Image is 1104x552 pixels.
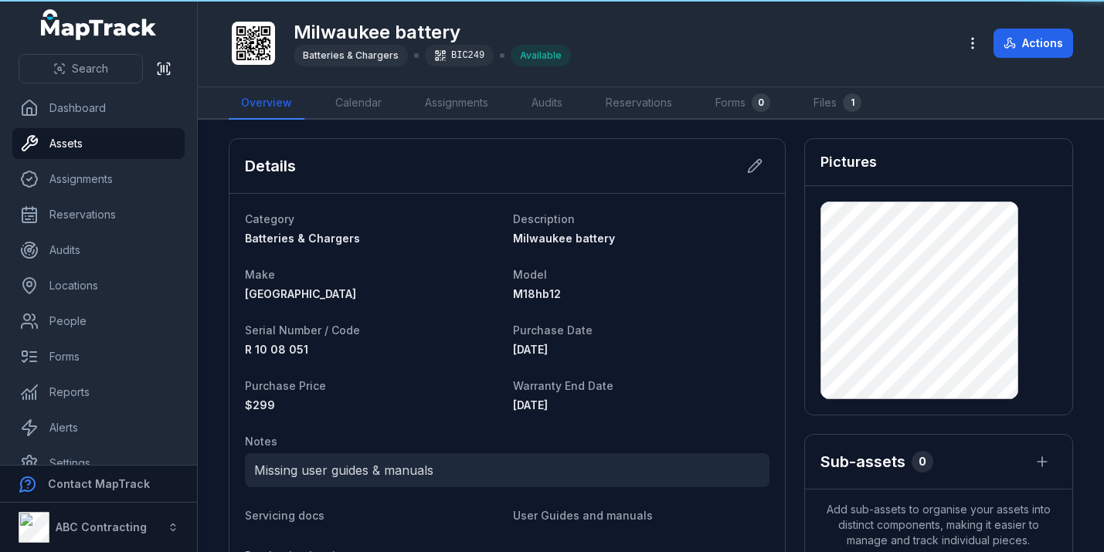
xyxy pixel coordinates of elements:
[513,287,561,300] span: M18hb12
[245,398,275,411] span: 299 AUD
[513,268,547,281] span: Model
[12,199,185,230] a: Reservations
[752,93,770,112] div: 0
[513,232,615,245] span: Milwaukee battery
[425,45,494,66] div: BIC249
[245,323,360,337] span: Serial Number / Code
[323,87,394,120] a: Calendar
[229,87,304,120] a: Overview
[12,270,185,301] a: Locations
[843,93,861,112] div: 1
[245,435,277,448] span: Notes
[303,49,399,61] span: Batteries & Chargers
[801,87,874,120] a: Files1
[513,509,653,522] span: User Guides and manuals
[513,398,548,411] span: [DATE]
[513,379,613,392] span: Warranty End Date
[513,323,593,337] span: Purchase Date
[48,477,150,490] strong: Contact MapTrack
[72,61,108,76] span: Search
[19,54,143,83] button: Search
[56,520,147,533] strong: ABC Contracting
[245,343,308,356] span: R 10 08 051
[245,155,296,177] h2: Details
[513,212,575,225] span: Description
[245,268,275,281] span: Make
[245,212,294,225] span: Category
[254,459,760,481] p: Missing user guides & manuals
[820,451,905,472] h2: Sub-assets
[12,235,185,266] a: Audits
[703,87,783,120] a: Forms0
[593,87,684,120] a: Reservations
[12,341,185,372] a: Forms
[12,93,185,124] a: Dashboard
[245,232,360,245] span: Batteries & Chargers
[513,343,548,356] span: [DATE]
[513,343,548,356] time: 12/11/2024, 10:00:00 am
[294,20,571,45] h1: Milwaukee battery
[994,29,1073,58] button: Actions
[12,128,185,159] a: Assets
[12,412,185,443] a: Alerts
[12,164,185,195] a: Assignments
[820,151,877,173] h3: Pictures
[41,9,157,40] a: MapTrack
[519,87,575,120] a: Audits
[12,448,185,479] a: Settings
[12,306,185,337] a: People
[912,451,933,472] div: 0
[413,87,501,120] a: Assignments
[245,287,356,300] span: [GEOGRAPHIC_DATA]
[12,377,185,408] a: Reports
[245,379,326,392] span: Purchase Price
[511,45,571,66] div: Available
[245,509,324,522] span: Servicing docs
[513,398,548,411] time: 12/11/2027, 10:00:00 am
